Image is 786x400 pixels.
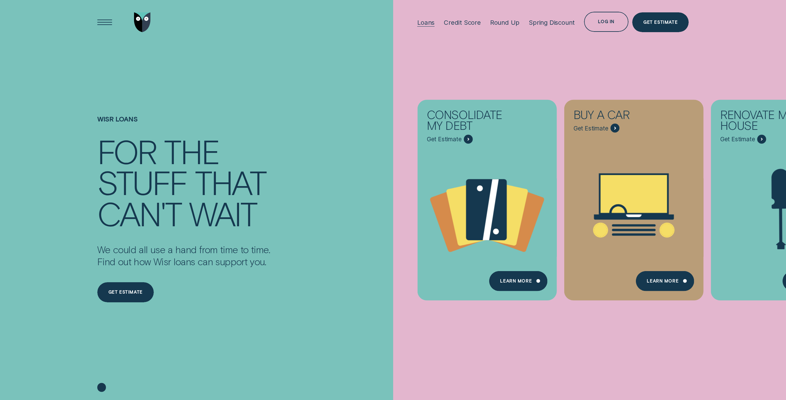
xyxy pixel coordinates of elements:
div: Credit Score [444,19,481,26]
div: that [195,166,266,197]
a: Get Estimate [632,12,689,32]
a: Get estimate [97,282,154,302]
a: Consolidate my debt - Learn more [418,100,557,295]
div: can't [97,198,181,228]
div: wait [189,198,257,228]
a: Learn More [636,271,694,291]
img: Wisr [134,12,151,32]
h1: Wisr loans [97,115,270,135]
a: Learn more [489,271,547,291]
div: Spring Discount [529,19,575,26]
div: the [164,135,219,166]
button: Log in [584,12,628,32]
span: Get Estimate [574,125,608,132]
div: Loans [417,19,435,26]
span: Get Estimate [427,135,462,143]
span: Get Estimate [720,135,755,143]
p: We could all use a hand from time to time. Find out how Wisr loans can support you. [97,243,270,267]
div: Buy a car [574,109,662,124]
div: stuff [97,166,187,197]
div: Round Up [490,19,519,26]
a: Buy a car - Learn more [564,100,704,295]
button: Open Menu [95,12,115,32]
h4: For the stuff that can't wait [97,135,270,228]
div: For [97,135,156,166]
div: Consolidate my debt [427,109,516,134]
